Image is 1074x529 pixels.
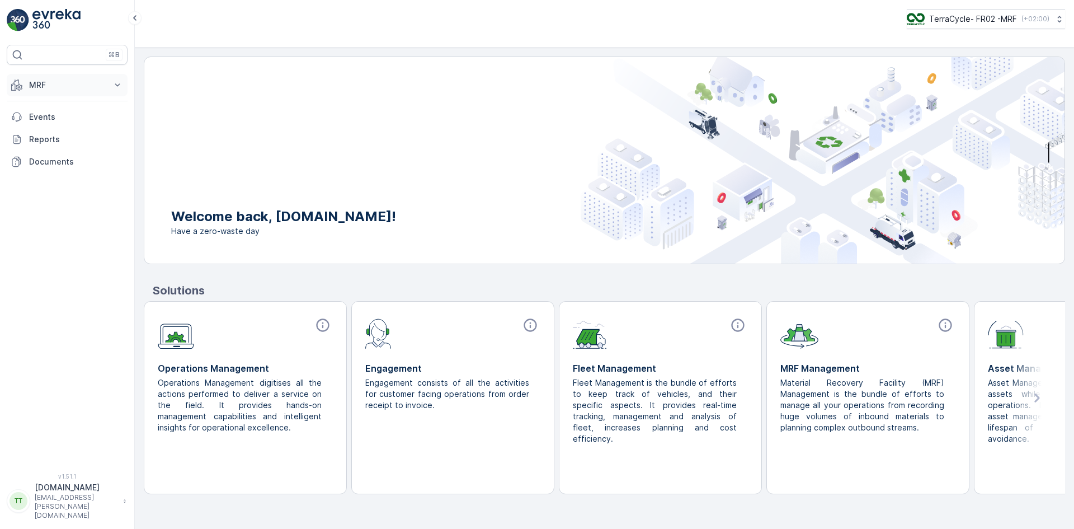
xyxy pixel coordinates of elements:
[32,9,81,31] img: logo_light-DOdMpM7g.png
[7,9,29,31] img: logo
[7,482,128,520] button: TT[DOMAIN_NAME][EMAIL_ADDRESS][PERSON_NAME][DOMAIN_NAME]
[365,317,392,349] img: module-icon
[7,128,128,151] a: Reports
[35,493,117,520] p: [EMAIL_ADDRESS][PERSON_NAME][DOMAIN_NAME]
[573,362,748,375] p: Fleet Management
[365,362,540,375] p: Engagement
[573,317,607,349] img: module-icon
[29,111,123,123] p: Events
[158,362,333,375] p: Operations Management
[29,79,105,91] p: MRF
[109,50,120,59] p: ⌘B
[10,492,27,510] div: TT
[171,208,396,226] p: Welcome back, [DOMAIN_NAME]!
[780,362,955,375] p: MRF Management
[153,282,1065,299] p: Solutions
[907,9,1065,29] button: TerraCycle- FR02 -MRF(+02:00)
[1021,15,1049,24] p: ( +02:00 )
[158,317,194,349] img: module-icon
[29,134,123,145] p: Reports
[907,13,925,25] img: terracycle.png
[7,473,128,480] span: v 1.51.1
[158,377,324,433] p: Operations Management digitises all the actions performed to deliver a service on the field. It p...
[581,57,1064,264] img: city illustration
[929,13,1017,25] p: TerraCycle- FR02 -MRF
[35,482,117,493] p: [DOMAIN_NAME]
[7,151,128,173] a: Documents
[7,106,128,128] a: Events
[780,377,946,433] p: Material Recovery Facility (MRF) Management is the bundle of efforts to manage all your operation...
[573,377,739,444] p: Fleet Management is the bundle of efforts to keep track of vehicles, and their specific aspects. ...
[988,317,1024,349] img: module-icon
[29,156,123,167] p: Documents
[780,317,818,349] img: module-icon
[365,377,531,411] p: Engagement consists of all the activities for customer facing operations from order receipt to in...
[7,74,128,96] button: MRF
[171,226,396,237] span: Have a zero-waste day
